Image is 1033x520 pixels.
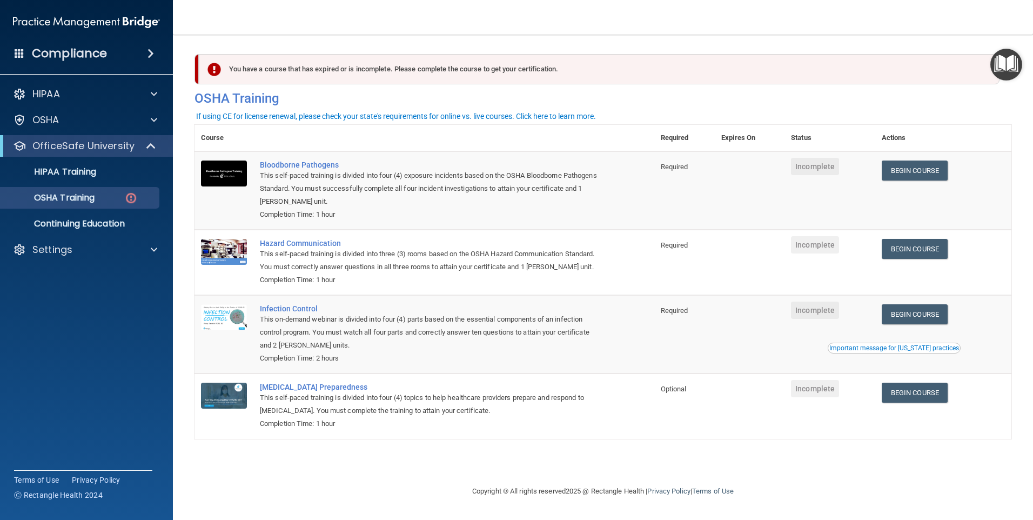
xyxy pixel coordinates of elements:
[979,445,1020,486] iframe: Drift Widget Chat Controller
[14,475,59,485] a: Terms of Use
[13,114,157,126] a: OSHA
[791,302,839,319] span: Incomplete
[260,391,600,417] div: This self-paced training is divided into four (4) topics to help healthcare providers prepare and...
[882,239,948,259] a: Begin Course
[882,383,948,403] a: Begin Course
[13,88,157,101] a: HIPAA
[791,158,839,175] span: Incomplete
[260,383,600,391] a: [MEDICAL_DATA] Preparedness
[260,352,600,365] div: Completion Time: 2 hours
[14,490,103,501] span: Ⓒ Rectangle Health 2024
[124,191,138,205] img: danger-circle.6113f641.png
[13,243,157,256] a: Settings
[196,112,596,120] div: If using CE for license renewal, please check your state's requirements for online vs. live cours...
[715,125,784,151] th: Expires On
[72,475,120,485] a: Privacy Policy
[260,417,600,430] div: Completion Time: 1 hour
[882,304,948,324] a: Begin Course
[7,166,96,177] p: HIPAA Training
[194,111,598,122] button: If using CE for license renewal, please check your state's requirements for online vs. live cours...
[260,239,600,248] a: Hazard Communication
[32,46,107,61] h4: Compliance
[260,169,600,208] div: This self-paced training is divided into four (4) exposure incidents based on the OSHA Bloodborne...
[661,163,688,171] span: Required
[791,380,839,397] span: Incomplete
[207,63,221,76] img: exclamation-circle-solid-danger.72ef9ffc.png
[32,114,59,126] p: OSHA
[829,345,959,351] div: Important message for [US_STATE] practices
[661,306,688,315] span: Required
[784,125,875,151] th: Status
[661,241,688,249] span: Required
[7,218,155,229] p: Continuing Education
[194,125,253,151] th: Course
[260,208,600,221] div: Completion Time: 1 hour
[32,243,72,256] p: Settings
[32,88,60,101] p: HIPAA
[990,49,1022,81] button: Open Resource Center
[647,487,690,495] a: Privacy Policy
[875,125,1011,151] th: Actions
[199,54,1000,84] div: You have a course that has expired or is incomplete. Please complete the course to get your certi...
[791,236,839,254] span: Incomplete
[882,161,948,181] a: Begin Course
[260,304,600,313] a: Infection Control
[32,139,135,152] p: OfficeSafe University
[13,11,160,33] img: PMB logo
[692,487,734,495] a: Terms of Use
[828,343,961,354] button: Read this if you are a dental practitioner in the state of CA
[260,274,600,286] div: Completion Time: 1 hour
[260,313,600,352] div: This on-demand webinar is divided into four (4) parts based on the essential components of an inf...
[13,139,157,152] a: OfficeSafe University
[7,192,95,203] p: OSHA Training
[406,474,800,509] div: Copyright © All rights reserved 2025 @ Rectangle Health | |
[194,91,1011,106] h4: OSHA Training
[661,385,687,393] span: Optional
[260,248,600,274] div: This self-paced training is divided into three (3) rooms based on the OSHA Hazard Communication S...
[260,161,600,169] a: Bloodborne Pathogens
[654,125,715,151] th: Required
